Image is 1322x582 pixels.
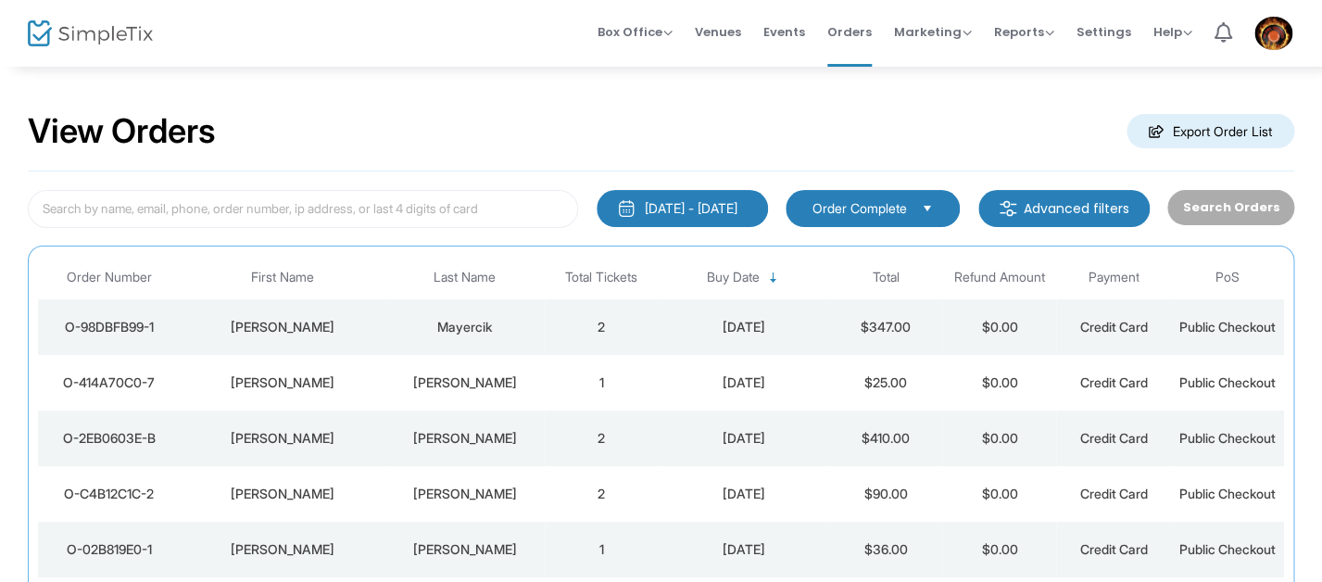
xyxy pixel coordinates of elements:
[829,299,943,355] td: $347.00
[185,485,381,503] div: Aimee
[545,355,659,411] td: 1
[1153,23,1192,41] span: Help
[662,373,824,392] div: 8/15/2025
[942,355,1056,411] td: $0.00
[1076,8,1131,56] span: Settings
[1079,319,1147,335] span: Credit Card
[766,271,781,285] span: Sortable
[43,318,176,336] div: O-98DBFB99-1
[942,466,1056,522] td: $0.00
[390,373,540,392] div: Allen
[662,540,824,559] div: 8/15/2025
[251,270,314,285] span: First Name
[645,199,737,218] div: [DATE] - [DATE]
[914,198,940,219] button: Select
[1179,319,1276,335] span: Public Checkout
[1179,486,1276,501] span: Public Checkout
[185,429,381,448] div: Donna
[662,485,824,503] div: 8/15/2025
[43,373,176,392] div: O-414A70C0-7
[390,485,540,503] div: Hirtz
[28,111,216,152] h2: View Orders
[28,190,578,228] input: Search by name, email, phone, order number, ip address, or last 4 digits of card
[1079,374,1147,390] span: Credit Card
[617,199,636,218] img: monthly
[1079,486,1147,501] span: Credit Card
[942,256,1056,299] th: Refund Amount
[662,318,824,336] div: 8/15/2025
[434,270,496,285] span: Last Name
[185,373,381,392] div: Ken
[185,318,381,336] div: Sam
[999,199,1017,218] img: filter
[829,522,943,577] td: $36.00
[829,355,943,411] td: $25.00
[545,466,659,522] td: 2
[43,485,176,503] div: O-C4B12C1C-2
[43,540,176,559] div: O-02B819E0-1
[43,429,176,448] div: O-2EB0603E-B
[1179,430,1276,446] span: Public Checkout
[545,299,659,355] td: 2
[942,299,1056,355] td: $0.00
[942,411,1056,466] td: $0.00
[1127,114,1294,148] m-button: Export Order List
[763,8,805,56] span: Events
[994,23,1054,41] span: Reports
[67,270,152,285] span: Order Number
[598,23,673,41] span: Box Office
[829,411,943,466] td: $410.00
[1179,541,1276,557] span: Public Checkout
[390,540,540,559] div: Diehl
[1215,270,1240,285] span: PoS
[978,190,1150,227] m-button: Advanced filters
[390,318,540,336] div: Mayercik
[1079,541,1147,557] span: Credit Card
[185,540,381,559] div: Justin
[829,256,943,299] th: Total
[894,23,972,41] span: Marketing
[597,190,768,227] button: [DATE] - [DATE]
[1079,430,1147,446] span: Credit Card
[942,522,1056,577] td: $0.00
[829,466,943,522] td: $90.00
[662,429,824,448] div: 8/15/2025
[390,429,540,448] div: Fitzpatrick
[707,270,760,285] span: Buy Date
[545,411,659,466] td: 2
[545,256,659,299] th: Total Tickets
[1179,374,1276,390] span: Public Checkout
[1088,270,1139,285] span: Payment
[827,8,872,56] span: Orders
[695,8,741,56] span: Venues
[812,199,907,218] span: Order Complete
[545,522,659,577] td: 1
